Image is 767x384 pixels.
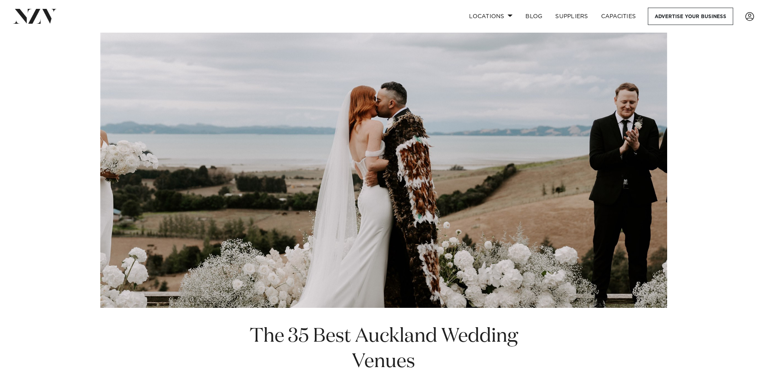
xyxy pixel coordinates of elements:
[549,8,594,25] a: SUPPLIERS
[246,324,521,375] h1: The 35 Best Auckland Wedding Venues
[13,9,57,23] img: nzv-logo.png
[463,8,519,25] a: Locations
[519,8,549,25] a: BLOG
[648,8,733,25] a: Advertise your business
[100,33,667,308] img: The 35 Best Auckland Wedding Venues
[595,8,643,25] a: Capacities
